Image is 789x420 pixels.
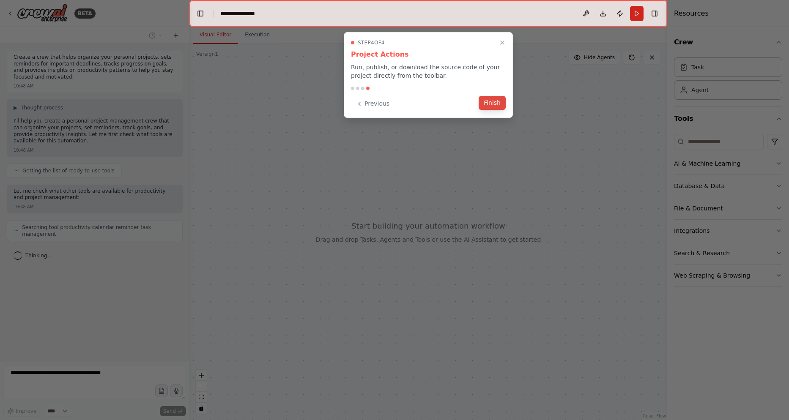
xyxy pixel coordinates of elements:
[351,97,394,111] button: Previous
[358,39,385,46] span: Step 4 of 4
[351,63,506,80] p: Run, publish, or download the source code of your project directly from the toolbar.
[195,8,206,19] button: Hide left sidebar
[479,96,506,110] button: Finish
[351,49,506,60] h3: Project Actions
[497,38,507,48] button: Close walkthrough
